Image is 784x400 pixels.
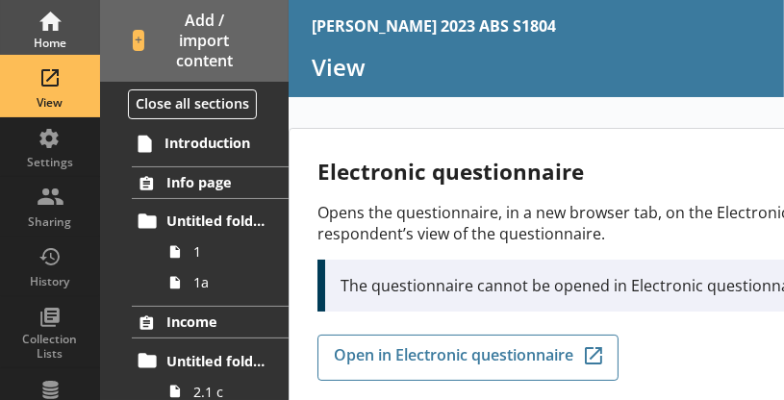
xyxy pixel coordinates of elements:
[162,237,289,267] a: 1
[193,273,267,291] span: 1a
[131,128,289,159] a: Introduction
[132,345,289,376] a: Untitled folder
[16,214,84,230] div: Sharing
[132,306,289,338] a: Income
[334,347,573,368] span: Open in Electronic questionnaire
[16,332,84,362] div: Collection Lists
[317,335,619,381] a: Open in Electronic questionnaire
[132,206,289,237] a: Untitled folder
[165,134,268,152] span: Introduction
[16,274,84,289] div: History
[140,206,289,298] li: Untitled folder11a
[16,155,84,170] div: Settings
[100,166,289,298] li: Info pageUntitled folder11a
[16,95,84,111] div: View
[312,15,556,37] div: [PERSON_NAME] 2023 ABS S1804
[162,267,289,298] a: 1a
[133,11,257,70] span: Add / import content
[193,242,267,261] span: 1
[128,89,257,119] button: Close all sections
[166,352,268,370] span: Untitled folder
[166,312,268,331] span: Income
[132,166,289,199] a: Info page
[166,212,268,230] span: Untitled folder
[166,173,268,191] span: Info page
[16,36,84,51] div: Home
